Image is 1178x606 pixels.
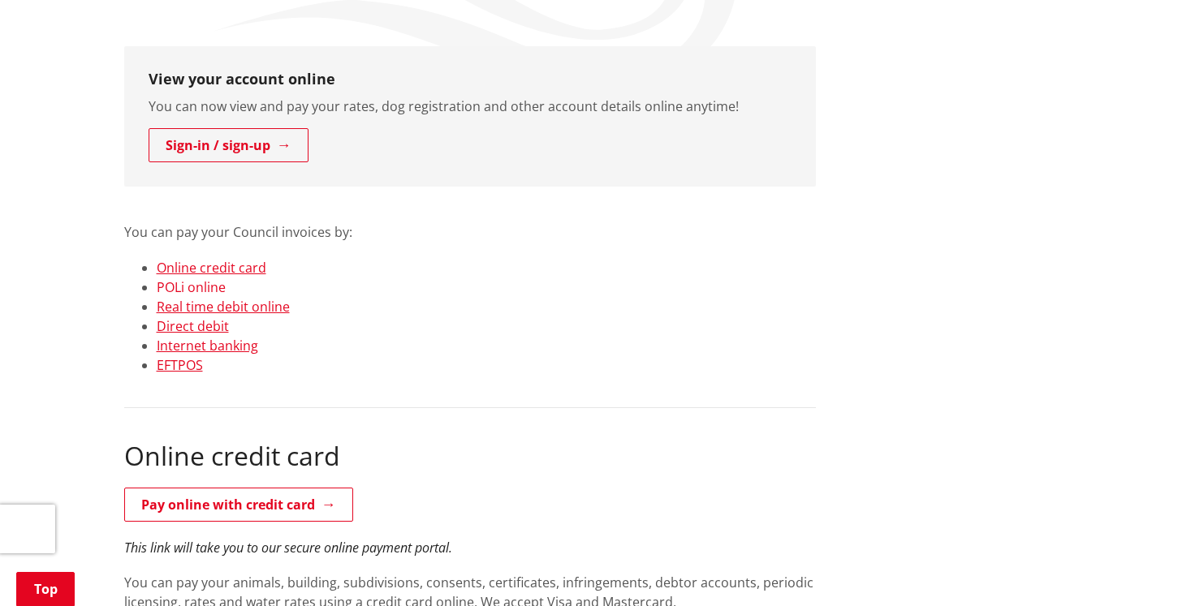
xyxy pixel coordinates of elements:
[124,441,816,471] h2: Online credit card
[149,128,309,162] a: Sign-in / sign-up
[157,317,229,335] a: Direct debit
[124,203,816,242] p: You can pay your Council invoices by:
[16,572,75,606] a: Top
[157,337,258,355] a: Internet banking
[157,259,266,277] a: Online credit card
[157,298,290,316] a: Real time debit online
[157,356,203,374] a: EFTPOS
[157,278,226,296] a: POLi online
[124,488,353,522] a: Pay online with credit card
[1103,538,1162,596] iframe: Messenger Launcher
[124,539,452,557] em: This link will take you to our secure online payment portal.
[149,71,792,88] h3: View your account online
[149,97,792,116] p: You can now view and pay your rates, dog registration and other account details online anytime!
